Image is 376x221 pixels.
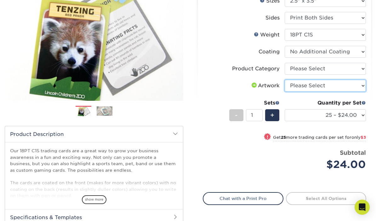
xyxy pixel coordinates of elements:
span: ! [267,134,268,140]
div: Sides [265,14,280,22]
span: only [351,135,366,140]
img: Trading Cards 02 [97,106,112,116]
div: Open Intercom Messenger [355,200,370,215]
span: $3 [361,135,366,140]
a: Select All Options [286,192,367,205]
small: Get more trading cards per set for [273,135,366,141]
img: Trading Cards 01 [76,106,91,117]
strong: Subtotal [340,149,366,156]
span: show more [82,195,106,204]
div: Sets [229,99,280,107]
div: Quantity per Set [285,99,366,107]
p: Our 18PT C1S trading cards are a great way to grow your business awareness in a fun and exciting ... [10,148,178,199]
div: Coating [259,48,280,56]
h2: Product Description [5,126,183,142]
span: + [270,110,274,120]
div: Weight [254,31,280,39]
div: Product Category [232,65,280,73]
span: - [235,110,238,120]
iframe: Google Customer Reviews [2,202,54,219]
strong: 25 [281,135,286,140]
div: $24.00 [289,157,366,172]
a: Chat with a Print Pro [203,192,283,205]
div: Artwork [250,82,280,89]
